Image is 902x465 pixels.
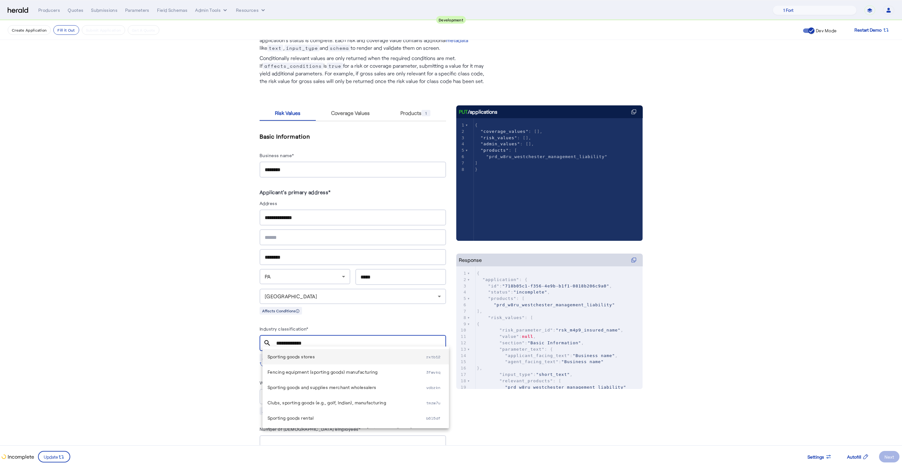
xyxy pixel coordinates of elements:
[499,372,533,377] span: "input_type"
[456,321,467,327] div: 9
[849,24,894,36] button: Restart Demo
[556,328,621,332] span: "rsk_m4p9_insured_name"
[456,295,467,302] div: 5
[456,378,467,384] div: 18
[486,154,608,159] span: "prd_w8ru_westchester_management_liability"
[499,340,525,345] span: "section"
[477,328,624,332] span: : ,
[477,353,618,358] span: : ,
[475,123,478,127] span: {
[426,370,441,375] span: 3fwvkq
[456,340,467,346] div: 12
[260,339,275,347] mat-icon: search
[488,284,499,288] span: "id"
[260,307,302,315] div: Affects Conditions
[82,25,125,35] button: Submit Application
[475,141,534,146] span: : [],
[475,135,532,140] span: : [],
[456,122,466,128] div: 1
[477,340,584,345] span: : ,
[44,454,58,460] span: Update
[477,296,525,301] span: : [
[456,135,466,141] div: 3
[195,7,228,13] button: internal dropdown menu
[265,273,271,279] span: PA
[477,284,612,288] span: : ,
[400,110,430,116] span: Products
[477,334,536,339] span: : ,
[573,353,615,358] span: "Business name"
[477,366,483,370] span: },
[477,277,528,282] span: : {
[456,353,467,359] div: 14
[481,129,528,134] span: "coverage_values"
[260,326,308,332] label: Industry classification*
[456,283,467,289] div: 3
[456,254,643,376] herald-code-block: Response
[456,365,467,371] div: 16
[426,385,441,390] span: vdbzkn
[854,26,882,34] span: Restart Demo
[456,371,467,378] div: 17
[477,322,480,326] span: {
[456,302,467,308] div: 6
[481,135,517,140] span: "risk_values"
[268,399,426,407] span: Clubs, sporting goods (e.g., golf, Indian), manufacturing
[456,147,466,154] div: 5
[802,451,837,462] button: Settings
[157,7,188,13] div: Field Schemas
[6,453,34,461] p: Incomplete
[456,327,467,333] div: 10
[91,7,117,13] div: Submissions
[482,277,519,282] span: "application"
[847,454,861,460] span: Autofill
[38,7,60,13] div: Producers
[505,353,570,358] span: "applicant_facing_text"
[459,108,468,116] span: PUT
[842,451,874,462] button: Autofill
[475,167,478,172] span: }
[268,414,426,422] span: Sporting goods rental
[128,25,159,35] button: Get A Quote
[477,271,480,276] span: {
[38,451,70,462] button: Update
[456,128,466,135] div: 2
[494,302,615,307] span: "prd_w8ru_westchester_management_liability"
[456,333,467,340] div: 11
[477,359,604,364] span: :
[260,132,446,141] h5: Basic Information
[260,354,302,362] div: Affects Conditions
[125,7,149,13] div: Parameters
[477,372,573,377] span: : ,
[426,354,441,360] span: rxtb12
[263,63,323,69] span: affects_conditions
[522,334,533,339] span: null
[456,346,467,353] div: 13
[260,189,331,195] label: Applicant's primary address*
[268,353,426,361] span: Sporting goods stores
[260,380,362,385] label: What is the organization's corporate structure?*
[260,407,302,415] div: Affects Conditions
[477,290,550,294] span: : ,
[477,378,562,383] span: : [
[275,111,300,116] span: Risk Values
[268,426,426,441] span: Sporting goods (except ammunition, clothing, footwear, small arms) manufacturing
[488,290,511,294] span: "status"
[488,315,525,320] span: "risk_values"
[456,270,467,277] div: 1
[456,141,466,147] div: 4
[505,385,626,390] span: "prd_w8ru_westchester_management_liability"
[505,359,559,364] span: "agent_facing_text"
[499,334,519,339] span: "value"
[68,7,83,13] div: Quotes
[446,36,468,44] a: metadata
[260,426,361,432] label: Number of [DEMOGRAPHIC_DATA] employees*
[527,340,581,345] span: "Basic Information"
[499,378,553,383] span: "relevant_products"
[260,52,489,85] p: Conditionally relevant values are only returned when the required conditions are met. If is for a...
[456,160,466,166] div: 7
[236,7,266,13] button: Resources dropdown menu
[328,45,351,51] span: schema
[502,284,609,288] span: "718b05c1-f356-4e9b-b1f1-0818b206c9a0"
[456,384,467,391] div: 19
